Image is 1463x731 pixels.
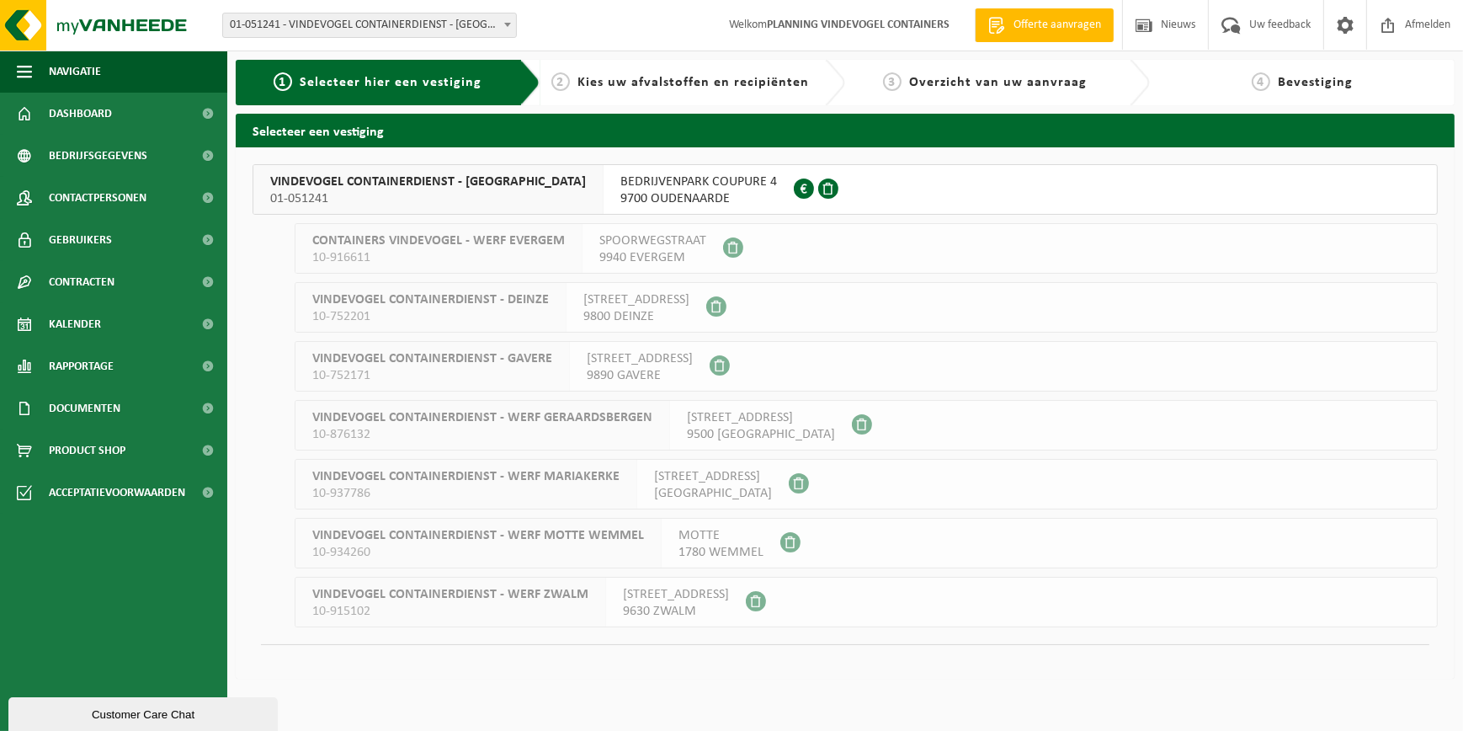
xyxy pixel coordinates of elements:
span: 9700 OUDENAARDE [620,190,777,207]
span: 1780 WEMMEL [678,544,763,561]
span: Offerte aanvragen [1009,17,1105,34]
span: 01-051241 [270,190,586,207]
span: VINDEVOGEL CONTAINERDIENST - WERF GERAARDSBERGEN [312,409,652,426]
span: [STREET_ADDRESS] [583,291,689,308]
span: [STREET_ADDRESS] [654,468,772,485]
span: 2 [551,72,570,91]
span: Kalender [49,303,101,345]
span: [STREET_ADDRESS] [587,350,693,367]
span: VINDEVOGEL CONTAINERDIENST - GAVERE [312,350,552,367]
span: VINDEVOGEL CONTAINERDIENST - [GEOGRAPHIC_DATA] [270,173,586,190]
span: 9890 GAVERE [587,367,693,384]
span: Rapportage [49,345,114,387]
span: 10-752171 [312,367,552,384]
span: SPOORWEGSTRAAT [599,232,706,249]
span: 9800 DEINZE [583,308,689,325]
span: BEDRIJVENPARK COUPURE 4 [620,173,777,190]
span: [STREET_ADDRESS] [687,409,835,426]
h2: Selecteer een vestiging [236,114,1455,147]
span: Navigatie [49,51,101,93]
span: 3 [883,72,902,91]
span: Contracten [49,261,114,303]
span: Overzicht van uw aanvraag [910,76,1088,89]
span: CONTAINERS VINDEVOGEL - WERF EVERGEM [312,232,565,249]
span: Bevestiging [1279,76,1354,89]
span: 1 [274,72,292,91]
span: Dashboard [49,93,112,135]
span: Acceptatievoorwaarden [49,472,185,514]
iframe: chat widget [8,694,281,731]
span: 10-876132 [312,426,652,443]
span: MOTTE [678,527,763,544]
span: Bedrijfsgegevens [49,135,147,177]
a: Offerte aanvragen [975,8,1114,42]
span: [STREET_ADDRESS] [623,586,729,603]
button: VINDEVOGEL CONTAINERDIENST - [GEOGRAPHIC_DATA] 01-051241 BEDRIJVENPARK COUPURE 49700 OUDENAARDE [253,164,1438,215]
span: 4 [1252,72,1270,91]
span: VINDEVOGEL CONTAINERDIENST - WERF MOTTE WEMMEL [312,527,644,544]
span: 01-051241 - VINDEVOGEL CONTAINERDIENST - OUDENAARDE - OUDENAARDE [222,13,517,38]
span: Kies uw afvalstoffen en recipiënten [578,76,810,89]
span: 10-937786 [312,485,620,502]
span: 01-051241 - VINDEVOGEL CONTAINERDIENST - OUDENAARDE - OUDENAARDE [223,13,516,37]
span: Contactpersonen [49,177,146,219]
span: Gebruikers [49,219,112,261]
span: 9940 EVERGEM [599,249,706,266]
span: Product Shop [49,430,125,472]
span: 10-752201 [312,308,549,325]
span: VINDEVOGEL CONTAINERDIENST - DEINZE [312,291,549,308]
span: 10-916611 [312,249,565,266]
span: 9500 [GEOGRAPHIC_DATA] [687,426,835,443]
span: VINDEVOGEL CONTAINERDIENST - WERF ZWALM [312,586,588,603]
span: VINDEVOGEL CONTAINERDIENST - WERF MARIAKERKE [312,468,620,485]
span: 9630 ZWALM [623,603,729,620]
strong: PLANNING VINDEVOGEL CONTAINERS [767,19,950,31]
span: 10-934260 [312,544,644,561]
span: Documenten [49,387,120,430]
span: 10-915102 [312,603,588,620]
span: Selecteer hier een vestiging [301,76,482,89]
span: [GEOGRAPHIC_DATA] [654,485,772,502]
